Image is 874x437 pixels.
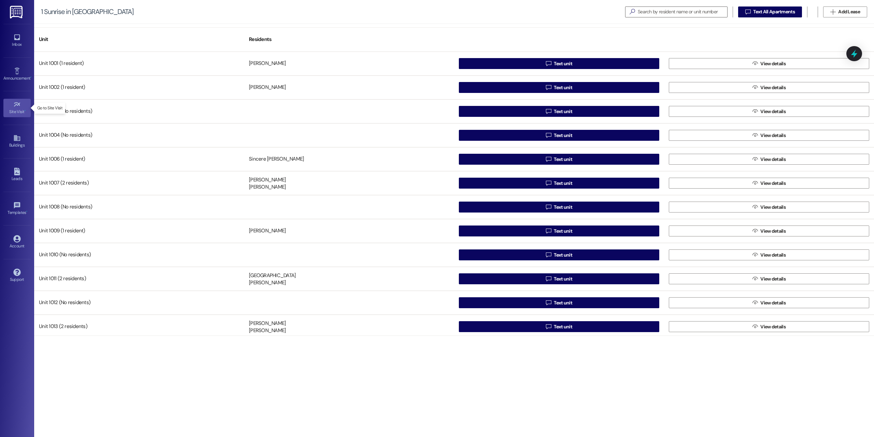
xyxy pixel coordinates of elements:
i:  [752,228,758,234]
a: Templates • [3,200,31,218]
button: Text unit [459,58,659,69]
button: View details [669,297,869,308]
button: View details [669,82,869,93]
span: View details [760,228,786,235]
div: Unit 1012 (No residents) [34,296,244,310]
i:  [627,8,638,15]
span: View details [760,60,786,67]
span: Text unit [554,108,572,115]
i:  [546,276,551,282]
div: [PERSON_NAME] [249,279,286,287]
span: View details [760,299,786,306]
span: Text unit [554,251,572,259]
div: Unit 1010 (No residents) [34,248,244,262]
div: Unit 1001 (1 resident) [34,57,244,70]
button: Text unit [459,202,659,213]
div: [GEOGRAPHIC_DATA] [249,272,296,279]
i:  [752,204,758,210]
i:  [752,109,758,114]
div: Unit 1007 (2 residents) [34,176,244,190]
div: Unit [34,31,244,48]
div: [PERSON_NAME] [249,84,286,91]
span: View details [760,275,786,283]
div: Unit 1013 (2 residents) [34,320,244,333]
button: View details [669,273,869,284]
div: Unit 1006 (1 resident) [34,152,244,166]
span: • [26,209,27,214]
button: Text unit [459,154,659,165]
i:  [752,156,758,162]
span: Add Lease [838,8,860,15]
i:  [745,9,750,15]
button: Text unit [459,297,659,308]
button: View details [669,321,869,332]
div: [PERSON_NAME] [249,176,286,183]
div: Unit 1004 (No residents) [34,128,244,142]
a: Site Visit • [3,99,31,117]
i:  [546,228,551,234]
span: Text unit [554,323,572,330]
button: Text unit [459,130,659,141]
span: Text unit [554,156,572,163]
i:  [546,61,551,66]
a: Leads [3,166,31,184]
span: View details [760,108,786,115]
div: [PERSON_NAME] [249,60,286,67]
span: Text unit [554,180,572,187]
i:  [752,300,758,305]
div: Unit 1002 (1 resident) [34,81,244,94]
span: • [25,108,26,113]
a: Account [3,233,31,251]
div: Sincere [PERSON_NAME] [249,156,304,163]
i:  [546,156,551,162]
div: Residents [244,31,454,48]
button: View details [669,130,869,141]
i:  [752,276,758,282]
button: Text unit [459,321,659,332]
i:  [752,61,758,66]
p: Go to Site Visit [37,105,62,111]
button: Text unit [459,82,659,93]
span: View details [760,180,786,187]
i:  [752,324,758,329]
button: View details [669,202,869,213]
span: View details [760,156,786,163]
button: View details [669,249,869,260]
a: Inbox [3,31,31,50]
span: Text unit [554,275,572,283]
div: Unit 1008 (No residents) [34,200,244,214]
span: Text unit [554,132,572,139]
span: View details [760,251,786,259]
div: [PERSON_NAME] [249,228,286,235]
i:  [546,204,551,210]
button: Text All Apartments [738,6,802,17]
i:  [546,180,551,186]
div: [PERSON_NAME] [249,184,286,191]
input: Search by resident name or unit number [638,7,727,17]
img: ResiDesk Logo [10,6,24,18]
i:  [546,133,551,138]
span: • [30,75,31,80]
i:  [752,133,758,138]
i:  [830,9,835,15]
div: 1 Sunrise in [GEOGRAPHIC_DATA] [41,8,133,15]
a: Buildings [3,132,31,151]
span: View details [760,204,786,211]
button: Text unit [459,273,659,284]
i:  [546,109,551,114]
i:  [546,324,551,329]
i:  [546,252,551,258]
span: Text unit [554,228,572,235]
span: Text unit [554,299,572,306]
span: Text unit [554,204,572,211]
span: Text All Apartments [753,8,795,15]
div: Unit 1011 (2 residents) [34,272,244,286]
i:  [752,252,758,258]
span: View details [760,323,786,330]
a: Support [3,267,31,285]
div: Unit 1003 (No residents) [34,105,244,118]
i:  [546,300,551,305]
div: [PERSON_NAME] [249,320,286,327]
i:  [752,85,758,90]
button: View details [669,58,869,69]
